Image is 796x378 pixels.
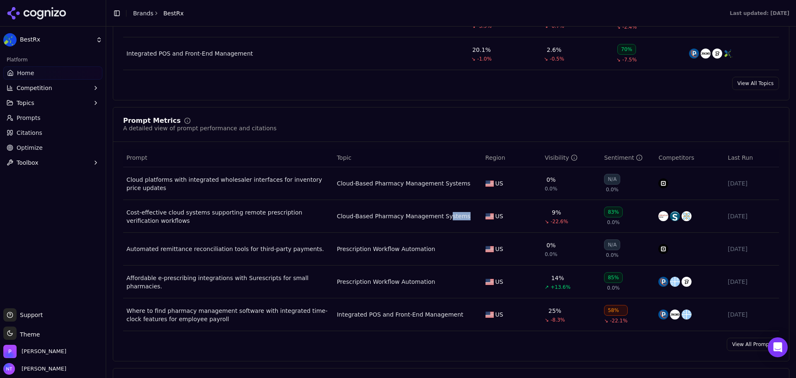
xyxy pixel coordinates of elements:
[682,310,692,319] img: liberty software
[545,251,558,258] span: 0.0%
[551,317,565,323] span: -8.3%
[485,312,494,318] img: US flag
[337,245,435,253] a: Prescription Workflow Automation
[485,279,494,285] img: US flag
[3,53,102,66] div: Platform
[126,208,330,225] a: Cost-effective cloud systems supporting remote prescription verification workflows
[495,212,503,220] span: US
[3,66,102,80] a: Home
[126,176,330,192] div: Cloud platforms with integrated wholesaler interfaces for inventory price updates
[658,154,694,162] span: Competitors
[133,10,153,17] a: Brands
[551,274,564,282] div: 14%
[123,149,779,331] div: Data table
[126,307,330,323] a: Where to find pharmacy management software with integrated time-clock features for employee payroll
[622,56,637,63] span: -7.5%
[337,212,470,220] a: Cloud-Based Pharmacy Management Systems
[545,154,578,162] div: Visibility
[123,117,181,124] div: Prompt Metrics
[3,363,15,375] img: Nate Tower
[712,49,722,59] img: qs/1
[3,111,102,124] a: Prompts
[482,149,541,167] th: Region
[3,33,17,46] img: BestRx
[701,49,711,59] img: rx30
[658,178,668,188] img: square
[545,185,558,192] span: 0.0%
[126,154,147,162] span: Prompt
[163,9,184,17] span: BestRx
[126,49,253,58] div: Integrated POS and Front-End Management
[3,141,102,154] a: Optimize
[337,310,463,319] a: Integrated POS and Front-End Management
[3,345,17,358] img: Perrill
[3,96,102,110] button: Topics
[728,310,776,319] div: [DATE]
[658,244,668,254] img: square
[133,9,184,17] nav: breadcrumb
[547,46,562,54] div: 2.6%
[730,10,789,17] div: Last updated: [DATE]
[727,338,779,351] a: View All Prompts
[610,317,627,324] span: -22.1%
[725,149,779,167] th: Last Run
[126,274,330,290] a: Affordable e-prescribing integrations with Surescripts for small pharmacies.
[495,245,503,253] span: US
[17,311,43,319] span: Support
[17,84,52,92] span: Competition
[20,36,92,44] span: BestRx
[3,46,51,54] abbr: Enabling validation will send analytics events to the Bazaarvoice validation service. If an event...
[604,272,623,283] div: 85%
[689,49,699,59] img: pioneerrx
[3,20,121,33] h5: Bazaarvoice Analytics content is not detected on this page.
[768,337,788,357] div: Open Intercom Messenger
[670,211,680,221] img: surescripts
[728,245,776,253] div: [DATE]
[3,363,66,375] button: Open user button
[17,99,34,107] span: Topics
[3,3,121,11] p: Analytics Inspector 1.7.0
[546,176,556,184] div: 0%
[17,159,39,167] span: Toolbox
[544,56,548,62] span: ↘
[658,211,668,221] img: cerner
[552,208,561,217] div: 9%
[545,317,549,323] span: ↘
[616,56,621,63] span: ↘
[606,252,619,259] span: 0.0%
[658,277,668,287] img: pioneerrx
[3,81,102,95] button: Competition
[3,156,102,169] button: Toolbox
[606,186,619,193] span: 0.0%
[607,219,620,226] span: 0.0%
[604,317,608,324] span: ↘
[22,348,66,355] span: Perrill
[604,154,642,162] div: Sentiment
[337,154,351,162] span: Topic
[617,44,636,55] div: 70%
[495,179,503,188] span: US
[3,126,102,139] a: Citations
[728,154,753,162] span: Last Run
[728,179,776,188] div: [DATE]
[495,310,503,319] span: US
[337,179,470,188] a: Cloud-Based Pharmacy Management Systems
[670,310,680,319] img: rx30
[604,174,620,185] div: N/A
[126,245,330,253] a: Automated remittance reconciliation tools for third-party payments.
[670,277,680,287] img: liberty software
[123,149,333,167] th: Prompt
[337,278,435,286] a: Prescription Workflow Automation
[551,284,570,290] span: +13.6%
[604,239,620,250] div: N/A
[485,213,494,219] img: US flag
[471,56,476,62] span: ↘
[485,180,494,187] img: US flag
